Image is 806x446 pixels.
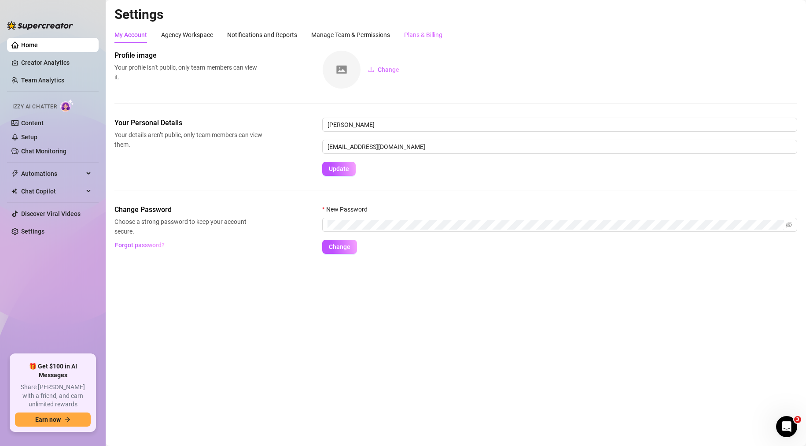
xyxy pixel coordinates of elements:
a: Chat Monitoring [21,148,66,155]
span: Chat Copilot [21,184,84,198]
a: Creator Analytics [21,56,92,70]
span: eye-invisible [786,222,792,228]
button: Change [361,63,406,77]
img: logo-BBDzfeDw.svg [7,21,73,30]
span: arrow-right [64,416,70,423]
h2: Settings [114,6,797,23]
span: Change Password [114,204,262,215]
span: Change [378,66,399,73]
button: Earn nowarrow-right [15,413,91,427]
span: Update [329,165,349,172]
label: New Password [322,204,373,214]
a: Discover Viral Videos [21,210,81,217]
span: Automations [21,167,84,181]
div: Notifications and Reports [227,30,297,40]
span: thunderbolt [11,170,18,177]
img: Chat Copilot [11,188,17,194]
span: Your Personal Details [114,118,262,128]
button: Change [322,240,357,254]
span: Earn now [35,416,61,423]
span: 3 [794,416,801,423]
a: Home [21,41,38,48]
a: Setup [21,134,37,141]
input: Enter new email [322,140,797,154]
button: Forgot password? [114,238,165,252]
span: Izzy AI Chatter [12,103,57,111]
span: Profile image [114,50,262,61]
div: Manage Team & Permissions [311,30,390,40]
span: Change [329,243,350,250]
div: Agency Workspace [161,30,213,40]
input: Enter name [322,118,797,132]
span: Your profile isn’t public, only team members can view it. [114,63,262,82]
a: Team Analytics [21,77,64,84]
button: Update [322,162,356,176]
div: My Account [114,30,147,40]
span: Forgot password? [115,242,165,249]
div: Plans & Billing [404,30,442,40]
span: Choose a strong password to keep your account secure. [114,217,262,236]
a: Content [21,119,44,126]
span: 🎁 Get $100 in AI Messages [15,362,91,379]
a: Settings [21,228,44,235]
img: square-placeholder.png [323,51,361,89]
iframe: Intercom live chat [776,416,797,437]
span: Share [PERSON_NAME] with a friend, and earn unlimited rewards [15,383,91,409]
span: upload [368,67,374,73]
span: Your details aren’t public, only team members can view them. [114,130,262,149]
img: AI Chatter [60,99,74,112]
input: New Password [328,220,784,230]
